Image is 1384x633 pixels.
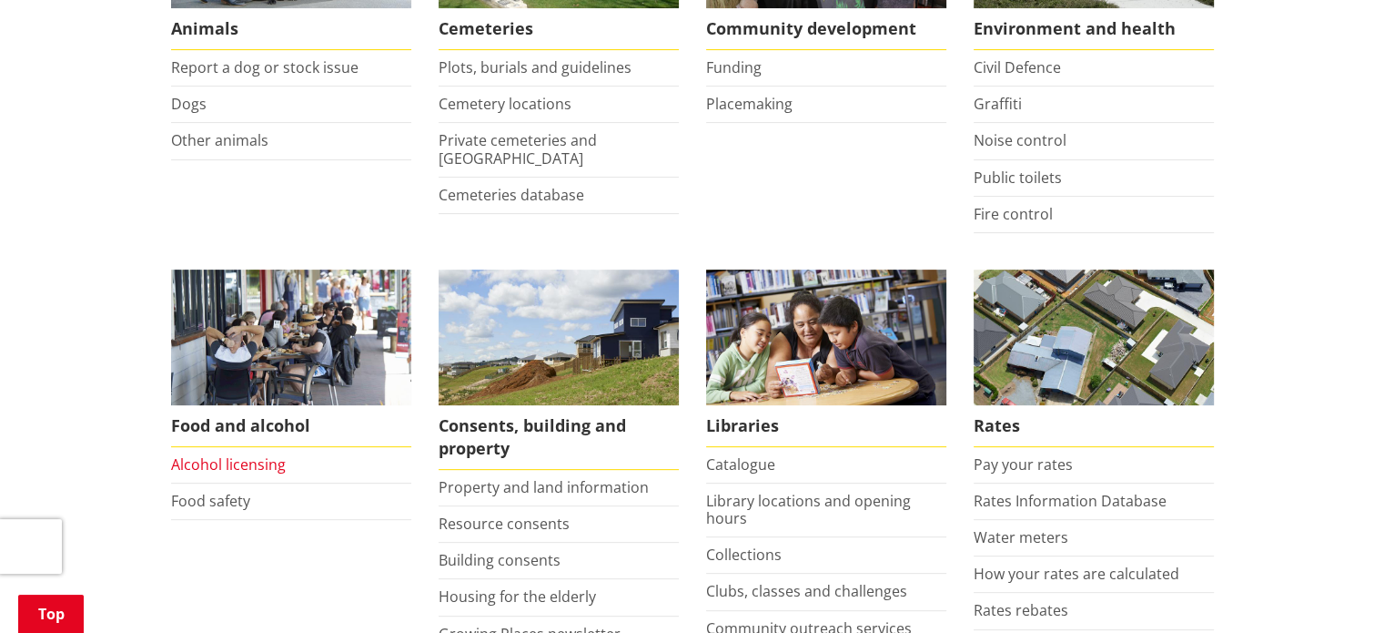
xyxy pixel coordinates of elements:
a: Private cemeteries and [GEOGRAPHIC_DATA] [439,130,597,168]
a: Plots, burials and guidelines [439,57,631,77]
span: Animals [171,8,411,50]
span: Libraries [706,405,946,447]
a: Food and Alcohol in the Waikato Food and alcohol [171,270,411,447]
a: Public toilets [974,168,1062,188]
a: Cemetery locations [439,94,571,114]
a: Property and land information [439,477,649,497]
img: Food and Alcohol in the Waikato [171,270,411,405]
a: Cemeteries database [439,185,584,205]
span: Food and alcohol [171,405,411,447]
a: Catalogue [706,454,775,475]
a: Graffiti [974,94,1022,114]
a: Collections [706,545,782,565]
a: Pay your rates online Rates [974,270,1214,447]
a: Building consents [439,550,561,570]
a: Clubs, classes and challenges [706,581,907,601]
a: Resource consents [439,514,570,534]
a: Report a dog or stock issue [171,57,359,77]
a: Water meters [974,527,1068,547]
a: Alcohol licensing [171,454,286,475]
a: Pay your rates [974,454,1073,475]
a: Rates rebates [974,600,1068,620]
a: Other animals [171,130,268,150]
span: Rates [974,405,1214,447]
span: Cemeteries [439,8,679,50]
a: Noise control [974,130,1066,150]
span: Consents, building and property [439,405,679,470]
a: Fire control [974,204,1053,224]
a: Dogs [171,94,207,114]
a: Library membership is free to everyone who lives in the Waikato district. Libraries [706,270,946,447]
a: Food safety [171,491,250,511]
img: Waikato District Council libraries [706,270,946,405]
span: Community development [706,8,946,50]
img: Land and property thumbnail [439,270,679,405]
span: Environment and health [974,8,1214,50]
a: Library locations and opening hours [706,491,911,528]
a: Funding [706,57,762,77]
a: How your rates are calculated [974,564,1179,584]
a: Top [18,595,84,633]
img: Rates-thumbnail [974,270,1214,405]
a: Civil Defence [974,57,1061,77]
a: Placemaking [706,94,793,114]
a: Rates Information Database [974,491,1167,511]
a: New Pokeno housing development Consents, building and property [439,270,679,470]
a: Housing for the elderly [439,587,596,607]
